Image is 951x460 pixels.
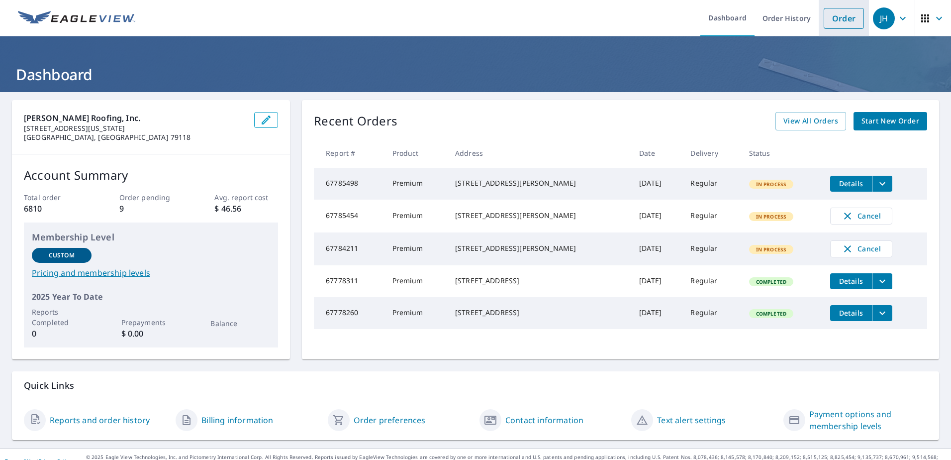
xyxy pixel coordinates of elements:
span: Details [836,308,866,318]
button: filesDropdownBtn-67778311 [872,273,892,289]
span: Completed [750,278,792,285]
td: 67785498 [314,168,384,200]
a: Payment options and membership levels [809,408,927,432]
span: Details [836,276,866,286]
span: Cancel [841,210,882,222]
p: Total order [24,192,88,203]
p: Account Summary [24,166,278,184]
a: View All Orders [775,112,846,130]
a: Pricing and membership levels [32,267,270,279]
td: Regular [682,297,741,329]
p: 9 [119,203,183,215]
button: detailsBtn-67785498 [830,176,872,192]
td: [DATE] [631,232,682,265]
p: $ 46.56 [214,203,278,215]
img: EV Logo [18,11,135,26]
td: 67784211 [314,232,384,265]
td: Regular [682,232,741,265]
td: Premium [384,265,447,297]
p: Quick Links [24,379,927,392]
td: [DATE] [631,265,682,297]
h1: Dashboard [12,64,939,85]
a: Order preferences [354,414,426,426]
th: Delivery [682,138,741,168]
button: detailsBtn-67778260 [830,305,872,321]
p: Membership Level [32,230,270,244]
td: 67778311 [314,265,384,297]
th: Report # [314,138,384,168]
div: [STREET_ADDRESS] [455,276,623,286]
span: View All Orders [783,115,838,127]
button: Cancel [830,208,892,225]
p: [STREET_ADDRESS][US_STATE] [24,124,246,133]
td: 67778260 [314,297,384,329]
td: [DATE] [631,200,682,232]
span: In Process [750,181,793,188]
td: Premium [384,232,447,265]
p: 6810 [24,203,88,215]
a: Order [824,8,864,29]
p: Reports Completed [32,307,92,328]
a: Billing information [201,414,273,426]
a: Start New Order [854,112,927,130]
p: [PERSON_NAME] Roofing, Inc. [24,112,246,124]
p: $ 0.00 [121,328,181,340]
p: Prepayments [121,317,181,328]
th: Product [384,138,447,168]
td: Premium [384,200,447,232]
th: Date [631,138,682,168]
p: Avg. report cost [214,192,278,203]
th: Address [447,138,631,168]
p: 2025 Year To Date [32,291,270,303]
p: Custom [49,251,75,260]
span: Cancel [841,243,882,255]
div: [STREET_ADDRESS][PERSON_NAME] [455,243,623,253]
a: Reports and order history [50,414,150,426]
span: In Process [750,213,793,220]
a: Text alert settings [657,414,726,426]
div: [STREET_ADDRESS][PERSON_NAME] [455,178,623,188]
td: Premium [384,297,447,329]
span: Start New Order [861,115,919,127]
div: [STREET_ADDRESS][PERSON_NAME] [455,211,623,221]
span: Completed [750,310,792,317]
th: Status [741,138,822,168]
div: JH [873,7,895,29]
p: Order pending [119,192,183,203]
td: [DATE] [631,168,682,200]
div: [STREET_ADDRESS] [455,308,623,318]
a: Contact information [505,414,583,426]
button: Cancel [830,240,892,257]
span: Details [836,179,866,188]
td: Premium [384,168,447,200]
td: 67785454 [314,200,384,232]
p: Balance [210,318,270,329]
p: Recent Orders [314,112,397,130]
td: Regular [682,265,741,297]
p: 0 [32,328,92,340]
td: Regular [682,200,741,232]
td: [DATE] [631,297,682,329]
td: Regular [682,168,741,200]
button: filesDropdownBtn-67778260 [872,305,892,321]
p: [GEOGRAPHIC_DATA], [GEOGRAPHIC_DATA] 79118 [24,133,246,142]
button: filesDropdownBtn-67785498 [872,176,892,192]
button: detailsBtn-67778311 [830,273,872,289]
span: In Process [750,246,793,253]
